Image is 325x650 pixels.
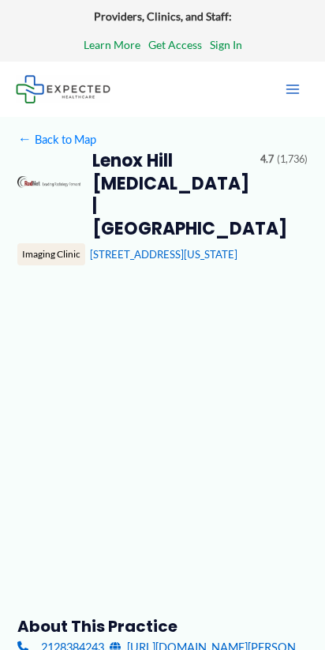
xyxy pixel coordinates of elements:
[92,150,248,240] h2: Lenox Hill [MEDICAL_DATA] | [GEOGRAPHIC_DATA]
[210,35,242,55] a: Sign In
[84,35,140,55] a: Learn More
[17,132,32,146] span: ←
[17,129,95,150] a: ←Back to Map
[17,243,85,265] div: Imaging Clinic
[277,150,308,169] span: (1,736)
[16,75,110,103] img: Expected Healthcare Logo - side, dark font, small
[90,248,237,261] a: [STREET_ADDRESS][US_STATE]
[276,73,309,106] button: Main menu toggle
[17,616,307,637] h3: About this practice
[260,150,274,169] span: 4.7
[94,9,232,23] strong: Providers, Clinics, and Staff:
[148,35,202,55] a: Get Access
